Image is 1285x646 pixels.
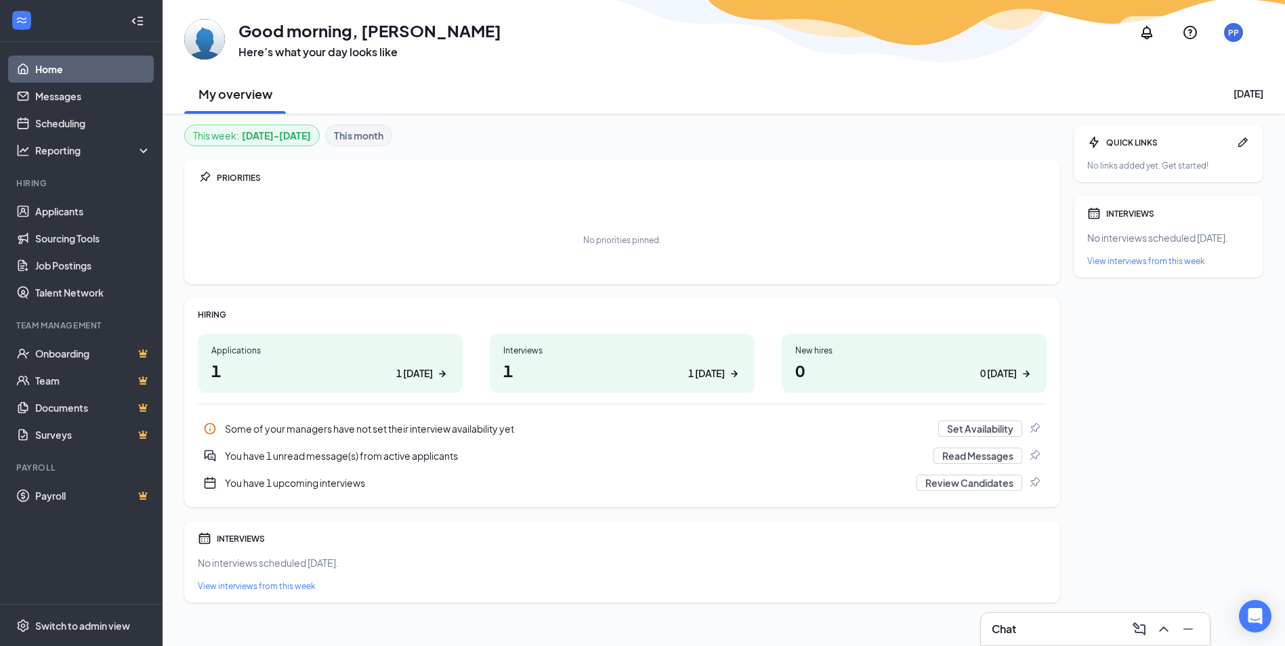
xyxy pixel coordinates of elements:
div: 1 [DATE] [688,366,725,381]
div: PRIORITIES [217,172,1047,184]
svg: Collapse [131,14,144,28]
svg: Pin [1028,476,1041,490]
div: Interviews [503,345,741,356]
a: Scheduling [35,110,151,137]
a: Job Postings [35,252,151,279]
svg: Notifications [1139,24,1155,41]
div: You have 1 upcoming interviews [198,469,1047,496]
svg: Pin [198,171,211,184]
b: This month [334,128,383,143]
a: DoubleChatActiveYou have 1 unread message(s) from active applicantsRead MessagesPin [198,442,1047,469]
div: Some of your managers have not set their interview availability yet [225,422,930,435]
h1: 0 [795,359,1033,382]
h3: Here’s what your day looks like [238,45,501,60]
div: Some of your managers have not set their interview availability yet [198,415,1047,442]
svg: Pin [1028,422,1041,435]
svg: ArrowRight [1019,367,1033,381]
svg: CalendarNew [203,476,217,490]
a: DocumentsCrown [35,394,151,421]
div: [DATE] [1234,87,1263,100]
div: QUICK LINKS [1106,137,1231,148]
button: Review Candidates [917,475,1022,491]
button: ComposeMessage [1129,618,1150,640]
a: SurveysCrown [35,421,151,448]
div: HIRING [198,309,1047,320]
a: View interviews from this week [198,580,1047,592]
a: Messages [35,83,151,110]
h1: 1 [503,359,741,382]
a: OnboardingCrown [35,340,151,367]
button: Set Availability [938,421,1022,437]
a: PayrollCrown [35,482,151,509]
a: Applicants [35,198,151,225]
a: View interviews from this week [1087,255,1250,267]
h3: Chat [992,622,1016,637]
a: Interviews11 [DATE]ArrowRight [490,334,755,393]
svg: Info [203,422,217,435]
div: Payroll [16,462,148,473]
div: Reporting [35,144,152,157]
a: New hires00 [DATE]ArrowRight [782,334,1047,393]
div: 0 [DATE] [980,366,1017,381]
a: Applications11 [DATE]ArrowRight [198,334,463,393]
div: INTERVIEWS [217,533,1047,544]
a: Talent Network [35,279,151,306]
div: INTERVIEWS [1106,208,1250,219]
a: Sourcing Tools [35,225,151,252]
button: Read Messages [933,448,1022,464]
div: No interviews scheduled [DATE]. [1087,231,1250,244]
div: Team Management [16,320,148,331]
div: PP [1228,27,1239,39]
div: Applications [211,345,449,356]
h2: My overview [198,85,272,102]
div: Switch to admin view [35,619,130,632]
svg: ArrowRight [436,367,449,381]
div: Open Intercom Messenger [1239,600,1271,632]
div: No priorities pinned. [583,234,661,246]
svg: Bolt [1087,135,1101,149]
b: [DATE] - [DATE] [242,128,311,143]
div: New hires [795,345,1033,356]
svg: Pin [1028,449,1041,462]
h1: 1 [211,359,449,382]
div: No interviews scheduled [DATE]. [198,556,1047,569]
svg: Calendar [1087,207,1101,220]
div: You have 1 unread message(s) from active applicants [198,442,1047,469]
svg: DoubleChatActive [203,449,217,462]
button: ChevronUp [1153,618,1175,640]
svg: Settings [16,619,30,632]
div: You have 1 unread message(s) from active applicants [225,449,925,462]
a: InfoSome of your managers have not set their interview availability yetSet AvailabilityPin [198,415,1047,442]
img: Pam Parker [184,19,225,60]
svg: WorkstreamLogo [15,14,28,27]
div: You have 1 upcoming interviews [225,476,908,490]
h1: Good morning, [PERSON_NAME] [238,19,501,42]
svg: Pen [1236,135,1250,149]
svg: Minimize [1180,621,1196,637]
div: No links added yet. Get started! [1087,160,1250,171]
div: Hiring [16,177,148,189]
a: TeamCrown [35,367,151,394]
a: CalendarNewYou have 1 upcoming interviewsReview CandidatesPin [198,469,1047,496]
button: Minimize [1177,618,1199,640]
svg: Analysis [16,144,30,157]
svg: ComposeMessage [1131,621,1147,637]
div: 1 [DATE] [396,366,433,381]
svg: QuestionInfo [1182,24,1198,41]
svg: Calendar [198,532,211,545]
a: Home [35,56,151,83]
svg: ArrowRight [728,367,741,381]
div: This week : [193,128,311,143]
svg: ChevronUp [1156,621,1172,637]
